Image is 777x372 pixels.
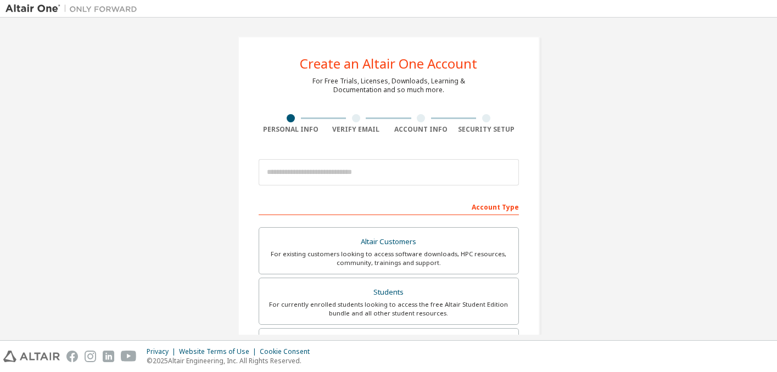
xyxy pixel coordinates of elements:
[300,57,477,70] div: Create an Altair One Account
[85,351,96,362] img: instagram.svg
[259,125,324,134] div: Personal Info
[66,351,78,362] img: facebook.svg
[454,125,519,134] div: Security Setup
[260,347,316,356] div: Cookie Consent
[266,250,512,267] div: For existing customers looking to access software downloads, HPC resources, community, trainings ...
[147,356,316,365] p: © 2025 Altair Engineering, Inc. All Rights Reserved.
[266,285,512,300] div: Students
[259,198,519,215] div: Account Type
[121,351,137,362] img: youtube.svg
[389,125,454,134] div: Account Info
[323,125,389,134] div: Verify Email
[312,77,465,94] div: For Free Trials, Licenses, Downloads, Learning & Documentation and so much more.
[3,351,60,362] img: altair_logo.svg
[147,347,179,356] div: Privacy
[266,300,512,318] div: For currently enrolled students looking to access the free Altair Student Edition bundle and all ...
[179,347,260,356] div: Website Terms of Use
[103,351,114,362] img: linkedin.svg
[266,234,512,250] div: Altair Customers
[5,3,143,14] img: Altair One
